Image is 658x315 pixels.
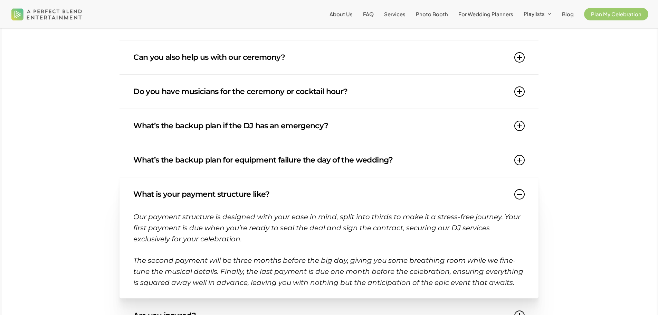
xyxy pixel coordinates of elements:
a: Can you also help us with our ceremony? [133,40,524,74]
a: Do you have musicians for the ceremony or cocktail hour? [133,75,524,109]
a: For Wedding Planners [458,11,513,17]
span: Playlists [524,10,545,17]
span: Plan My Celebration [591,11,641,17]
a: Photo Booth [416,11,448,17]
a: What is your payment structure like? [133,177,524,211]
a: Services [384,11,406,17]
a: FAQ [363,11,374,17]
a: What’s the backup plan if the DJ has an emergency? [133,109,524,143]
a: Blog [562,11,574,17]
span: Our payment structure is designed with your ease in mind, split into thirds to make it a stress-f... [133,213,521,243]
a: What’s the backup plan for equipment failure the day of the wedding? [133,143,524,177]
a: Playlists [524,11,552,17]
span: The second payment will be three months before the big day, giving you some breathing room while ... [133,256,523,287]
img: A Perfect Blend Entertainment [10,3,84,26]
a: Plan My Celebration [584,11,648,17]
a: About Us [330,11,353,17]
